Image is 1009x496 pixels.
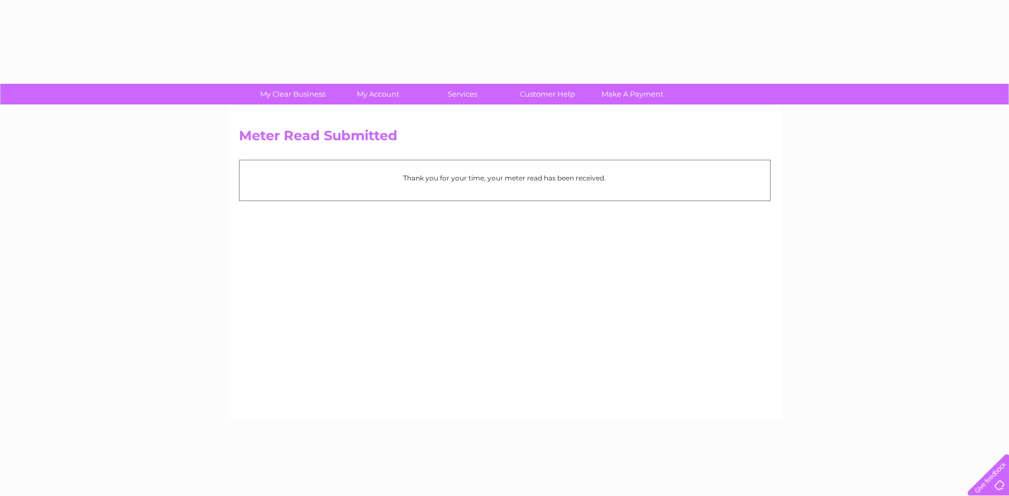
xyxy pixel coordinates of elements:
[332,84,424,104] a: My Account
[247,84,339,104] a: My Clear Business
[586,84,678,104] a: Make A Payment
[239,128,771,149] h2: Meter Read Submitted
[417,84,509,104] a: Services
[245,173,764,183] p: Thank you for your time, your meter read has been received.
[501,84,594,104] a: Customer Help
